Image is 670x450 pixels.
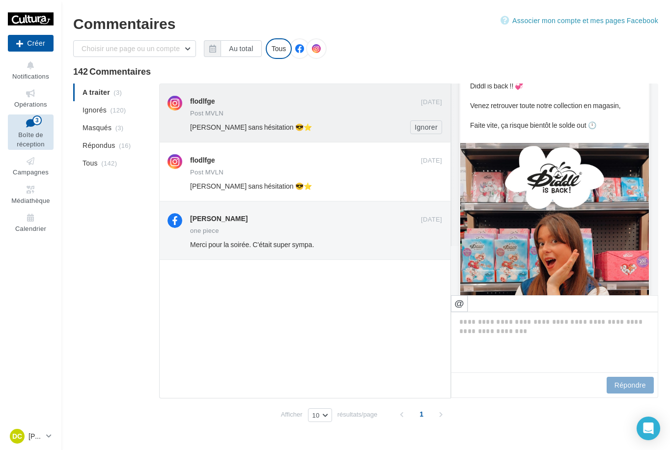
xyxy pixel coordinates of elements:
[190,227,219,234] div: one piece
[190,240,314,249] span: Merci pour la soirée. C'était super sympa.
[83,105,107,115] span: Ignorés
[281,410,303,419] span: Afficher
[8,154,54,178] a: Campagnes
[190,110,223,116] div: Post MVLN
[13,168,49,176] span: Campagnes
[83,158,98,168] span: Tous
[8,182,54,206] a: Médiathèque
[8,35,54,52] div: Nouvelle campagne
[421,215,442,224] span: [DATE]
[308,408,332,422] button: 10
[73,67,658,76] div: 142 Commentaires
[451,295,468,312] button: @
[190,169,223,175] div: Post MVLN
[15,225,46,232] span: Calendrier
[637,417,660,440] div: Open Intercom Messenger
[115,124,124,132] span: (3)
[73,40,196,57] button: Choisir une page ou un compte
[73,16,658,30] div: Commentaires
[8,35,54,52] button: Créer
[414,406,429,422] span: 1
[28,431,42,441] p: [PERSON_NAME]
[337,410,378,419] span: résultats/page
[221,40,261,57] button: Au total
[111,106,126,114] span: (120)
[190,96,215,106] div: flodlfge
[190,214,248,224] div: [PERSON_NAME]
[101,159,117,167] span: (142)
[83,141,115,150] span: Répondus
[410,120,442,134] button: Ignorer
[8,86,54,110] a: Opérations
[607,377,654,394] button: Répondre
[8,58,54,82] button: Notifications
[17,131,44,148] span: Boîte de réception
[12,72,49,80] span: Notifications
[14,100,47,108] span: Opérations
[119,141,131,149] span: (16)
[190,123,312,131] span: [PERSON_NAME] sans hésitation 😎⭐️
[8,114,54,150] a: Boîte de réception3
[421,156,442,165] span: [DATE]
[8,427,54,446] a: DC [PERSON_NAME]
[83,123,112,133] span: Masqués
[312,411,320,419] span: 10
[454,299,464,308] i: @
[32,115,42,125] div: 3
[204,40,261,57] button: Au total
[12,431,22,441] span: DC
[11,197,50,204] span: Médiathèque
[421,98,442,107] span: [DATE]
[190,182,312,190] span: [PERSON_NAME] sans hésitation 😎⭐️
[190,155,215,165] div: flodlfge
[501,15,658,27] a: Associer mon compte et mes pages Facebook
[82,44,180,53] span: Choisir une page ou un compte
[8,210,54,234] a: Calendrier
[266,38,292,59] div: Tous
[470,81,639,130] p: Diddl is back !! 💞 Venez retrouver toute notre collection en magasin, Faite vite, ça risque bient...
